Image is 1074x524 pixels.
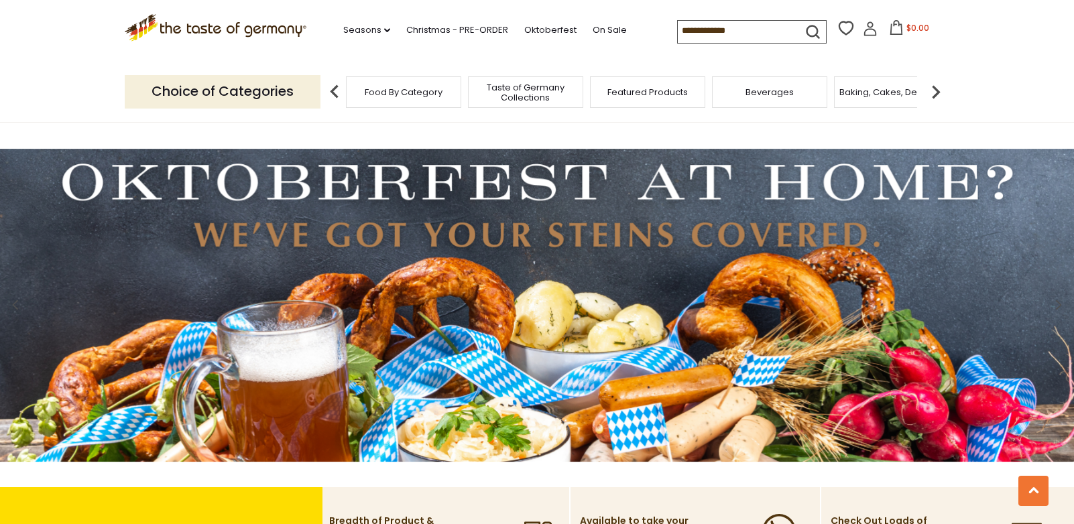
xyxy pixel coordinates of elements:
span: $0.00 [906,22,929,34]
a: Beverages [745,87,794,97]
a: Christmas - PRE-ORDER [406,23,508,38]
a: Featured Products [607,87,688,97]
a: Food By Category [365,87,442,97]
button: $0.00 [880,20,937,40]
a: Oktoberfest [524,23,577,38]
img: previous arrow [321,78,348,105]
a: Seasons [343,23,390,38]
a: On Sale [593,23,627,38]
p: Choice of Categories [125,75,320,108]
a: Baking, Cakes, Desserts [839,87,943,97]
a: Taste of Germany Collections [472,82,579,103]
img: next arrow [922,78,949,105]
